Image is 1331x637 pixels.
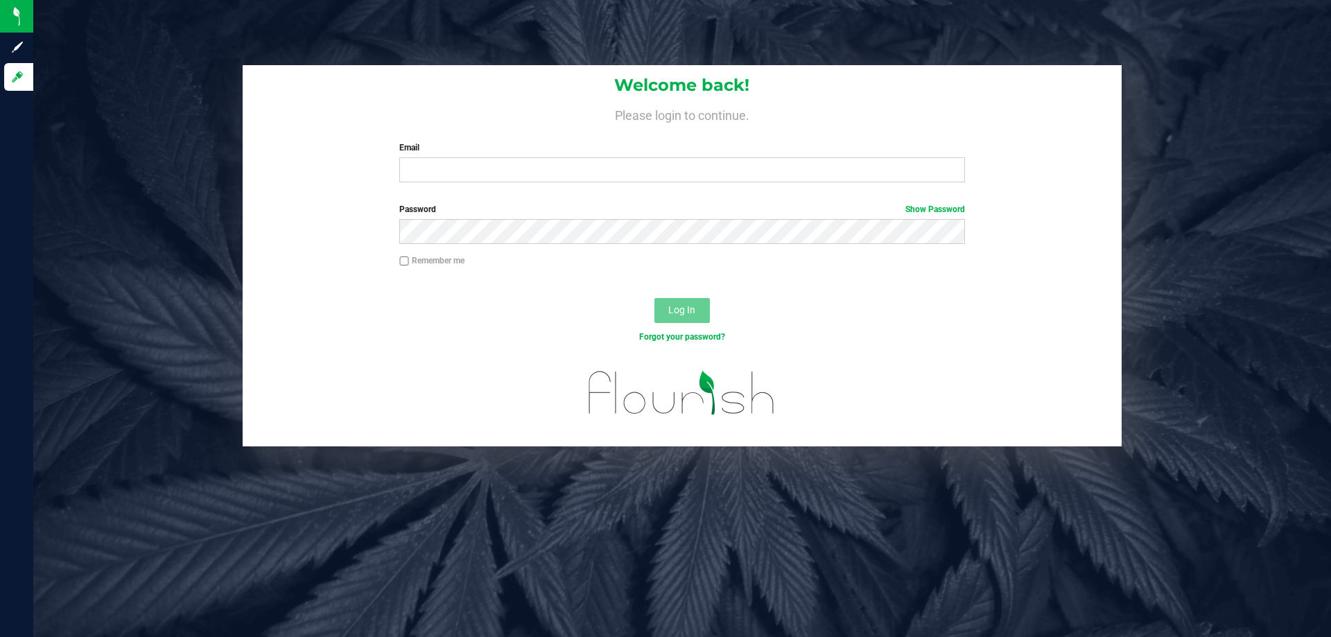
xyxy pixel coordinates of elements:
[243,76,1122,94] h1: Welcome back!
[10,40,24,54] inline-svg: Sign up
[668,304,695,315] span: Log In
[654,298,710,323] button: Log In
[572,358,792,428] img: flourish_logo.svg
[639,332,725,342] a: Forgot your password?
[399,256,409,266] input: Remember me
[243,105,1122,122] h4: Please login to continue.
[399,254,464,267] label: Remember me
[905,204,965,214] a: Show Password
[399,204,436,214] span: Password
[399,141,964,154] label: Email
[10,70,24,84] inline-svg: Log in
